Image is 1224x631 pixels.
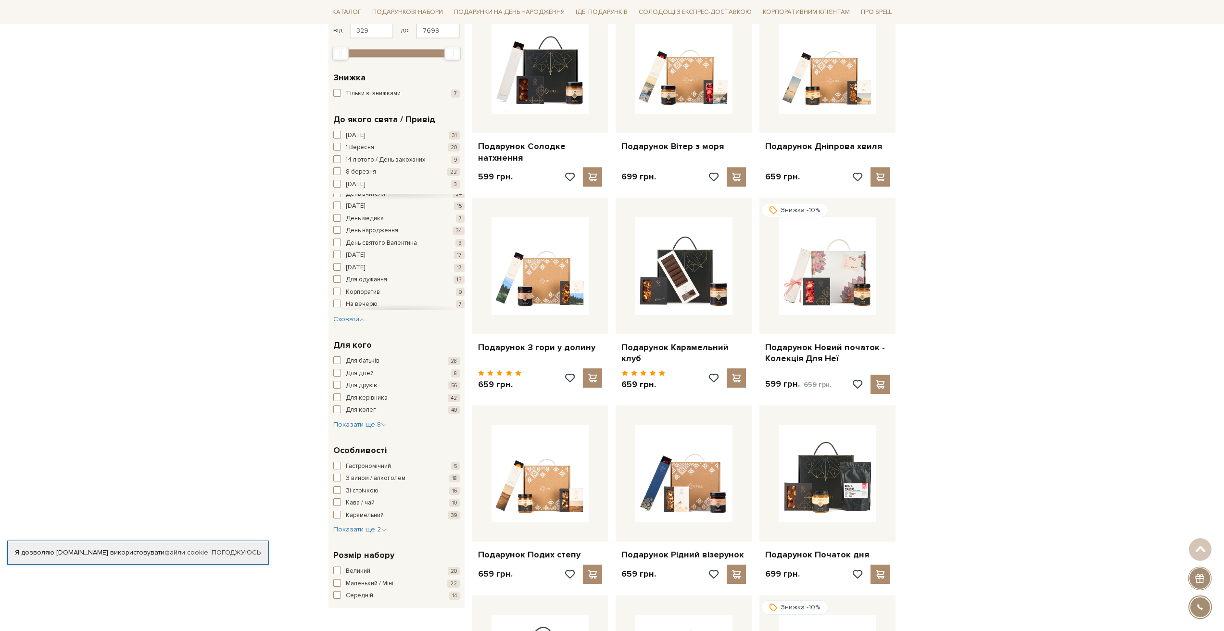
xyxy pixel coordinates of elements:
div: Я дозволяю [DOMAIN_NAME] використовувати [8,548,268,557]
button: [DATE] 17 [333,251,465,260]
input: Ціна [416,22,460,38]
span: 7 [456,215,465,223]
button: З вином / алкоголем 18 [333,474,460,483]
div: Знижка -10% [761,600,828,615]
button: Маленький / Міні 22 [333,579,460,589]
span: Гастрономічний [346,462,391,471]
span: День святого Валентина [346,239,417,248]
span: 8 [451,369,460,378]
span: [DATE] [346,180,365,189]
span: Маленький / Міні [346,579,393,589]
button: 1 Вересня 20 [333,143,460,152]
span: Показати ще 8 [333,420,387,429]
span: 20 [448,143,460,151]
a: Подарунок Подих степу [478,549,603,560]
button: Показати ще 2 [333,525,387,534]
span: 5 [451,462,460,470]
span: Великий [346,567,370,576]
span: до [401,26,409,35]
span: Для керівника [346,393,388,403]
a: Подарунок Солодке натхнення [478,141,603,164]
button: Карамельний 39 [333,511,460,520]
button: Для друзів 56 [333,381,460,391]
p: 699 грн. [621,171,656,182]
span: [DATE] [346,263,365,273]
button: [DATE] 15 [333,202,465,211]
p: 659 грн. [478,379,522,390]
a: Подарунки на День народження [450,5,568,20]
a: Подарунок Карамельний клуб [621,342,746,365]
a: Корпоративним клієнтам [759,5,854,20]
p: 599 грн. [478,171,513,182]
span: 17 [454,251,465,259]
p: 659 грн. [621,568,656,580]
p: 699 грн. [765,568,800,580]
button: Корпоратив 9 [333,288,465,297]
span: 34 [453,227,465,235]
span: 15 [454,202,465,210]
button: День медика 7 [333,214,465,224]
a: Солодощі з експрес-доставкою [635,4,756,20]
span: Для колег [346,405,376,415]
button: Сховати [333,315,365,324]
span: 39 [448,511,460,519]
button: [DATE] 17 [333,263,465,273]
span: від [333,26,342,35]
span: На вечерю [346,300,378,309]
a: Ідеї подарунків [572,5,631,20]
div: Min [332,47,349,60]
span: До якого свята / Привід [333,113,435,126]
a: Подарунок Початок дня [765,549,890,560]
button: День вчителя 24 [333,189,465,199]
button: Показати ще 8 [333,420,387,429]
span: Сховати [333,315,365,323]
p: 599 грн. [765,379,832,390]
button: Тільки зі знижками 7 [333,89,460,99]
button: 8 березня 22 [333,167,460,177]
span: Для батьків [346,356,379,366]
button: 14 лютого / День закоханих 9 [333,155,460,165]
span: [DATE] [346,202,365,211]
span: З вином / алкоголем [346,474,405,483]
span: Корпоратив [346,288,380,297]
button: Середній 14 [333,591,460,601]
span: Для друзів [346,381,377,391]
span: 14 [449,592,460,600]
button: Кава / чай 10 [333,498,460,508]
span: 56 [448,381,460,390]
a: файли cookie [164,548,208,556]
button: Великий 20 [333,567,460,576]
span: Кава / чай [346,498,375,508]
a: Подарунок Новий початок - Колекція Для Неї [765,342,890,365]
span: Тільки зі знижками [346,89,401,99]
span: День медика [346,214,384,224]
span: 18 [449,474,460,482]
a: Подарунок Вітер з моря [621,141,746,152]
span: День вчителя [346,189,385,199]
span: День народження [346,226,398,236]
p: 659 грн. [621,379,665,390]
span: 22 [447,168,460,176]
button: Для одужання 13 [333,275,465,285]
a: Подарунок Рідний візерунок [621,549,746,560]
span: [DATE] [346,251,365,260]
button: На вечерю 7 [333,300,465,309]
p: 659 грн. [478,568,513,580]
span: 3 [455,239,465,247]
span: 40 [448,406,460,414]
span: 16 [449,487,460,495]
span: 31 [449,131,460,139]
span: Показати ще 2 [333,525,387,533]
span: Середній [346,591,373,601]
span: 3 [451,180,460,189]
span: 7 [456,300,465,308]
a: Погоджуюсь [212,548,261,557]
a: Каталог [328,5,365,20]
span: 659 грн. [804,380,832,389]
span: [DATE] [346,131,365,140]
button: Гастрономічний 5 [333,462,460,471]
p: 659 грн. [765,171,800,182]
span: 1 Вересня [346,143,374,152]
span: Для одужання [346,275,387,285]
span: Для дітей [346,369,374,379]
